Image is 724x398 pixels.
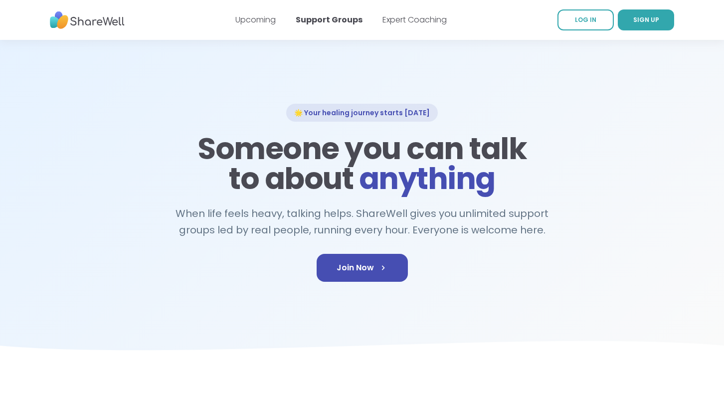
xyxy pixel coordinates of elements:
[575,15,596,24] span: LOG IN
[235,14,276,25] a: Upcoming
[171,205,553,238] h2: When life feels heavy, talking helps. ShareWell gives you unlimited support groups led by real pe...
[557,9,614,30] a: LOG IN
[296,14,362,25] a: Support Groups
[359,158,495,199] span: anything
[633,15,659,24] span: SIGN UP
[382,14,447,25] a: Expert Coaching
[286,104,438,122] div: 🌟 Your healing journey starts [DATE]
[618,9,674,30] a: SIGN UP
[337,262,388,274] span: Join Now
[194,134,530,194] h1: Someone you can talk to about
[317,254,408,282] a: Join Now
[50,6,125,34] img: ShareWell Nav Logo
